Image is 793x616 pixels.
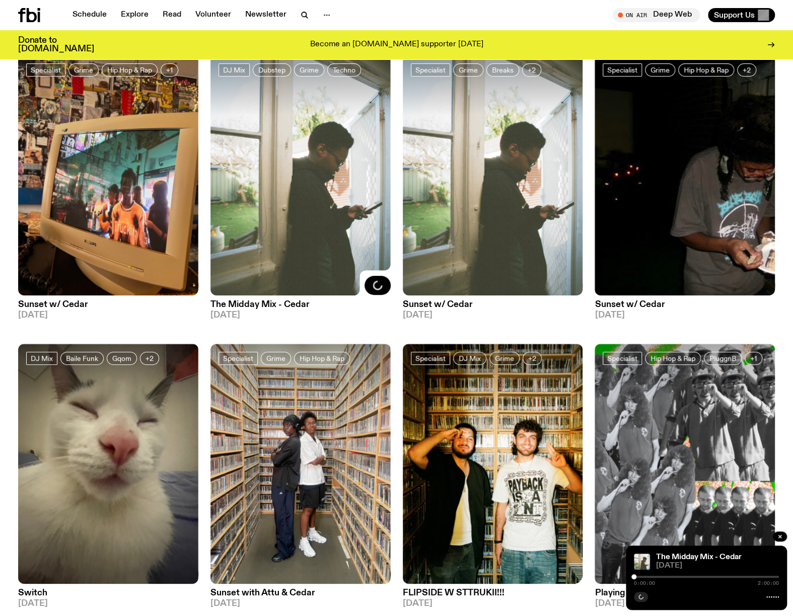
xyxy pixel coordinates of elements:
[492,66,514,74] span: Breaks
[223,355,253,362] span: Specialist
[210,599,391,608] span: [DATE]
[495,355,514,362] span: Grime
[18,599,198,608] span: [DATE]
[595,295,775,320] a: Sunset w/ Cedar[DATE]
[219,63,250,76] a: DJ Mix
[453,63,483,76] a: Grime
[403,584,583,608] a: FLIPSIDE W STTRUKII!!![DATE]
[656,562,779,570] span: [DATE]
[161,63,178,76] button: +1
[294,63,324,76] a: Grime
[411,63,450,76] a: Specialist
[310,40,483,49] p: Become an [DOMAIN_NAME] supporter [DATE]
[223,66,245,74] span: DJ Mix
[528,66,536,74] span: +2
[112,355,131,362] span: Gqom
[595,584,775,608] a: Playing The Blues: Part 3[DATE]
[403,599,583,608] span: [DATE]
[18,311,198,320] span: [DATE]
[411,352,450,365] a: Specialist
[68,63,99,76] a: Grime
[403,295,583,320] a: Sunset w/ Cedar[DATE]
[684,66,729,74] span: Hip Hop & Rap
[258,66,285,74] span: Dubstep
[210,584,391,608] a: Sunset with Attu & Cedar[DATE]
[189,8,237,22] a: Volunteer
[750,355,757,362] span: +1
[300,355,344,362] span: Hip Hop & Rap
[18,589,198,597] h3: Switch
[523,352,542,365] button: +2
[210,589,391,597] h3: Sunset with Attu & Cedar
[595,300,775,309] h3: Sunset w/ Cedar
[102,63,158,76] a: Hip Hop & Rap
[595,589,775,597] h3: Playing The Blues: Part 3
[704,352,742,365] a: PluggnB
[415,66,446,74] span: Specialist
[714,11,755,20] span: Support Us
[261,352,291,365] a: Grime
[18,36,94,53] h3: Donate to [DOMAIN_NAME]
[146,355,154,362] span: +2
[219,352,258,365] a: Specialist
[758,581,779,586] span: 2:00:00
[645,352,701,365] a: Hip Hop & Rap
[115,8,155,22] a: Explore
[651,66,670,74] span: Grime
[140,352,159,365] button: +2
[157,8,187,22] a: Read
[645,63,675,76] a: Grime
[403,311,583,320] span: [DATE]
[708,8,775,22] button: Support Us
[31,355,53,362] span: DJ Mix
[607,66,637,74] span: Specialist
[253,63,291,76] a: Dubstep
[528,355,536,362] span: +2
[66,355,98,362] span: Baile Funk
[403,589,583,597] h3: FLIPSIDE W STTRUKII!!!
[294,352,350,365] a: Hip Hop & Rap
[31,66,61,74] span: Specialist
[651,355,695,362] span: Hip Hop & Rap
[18,584,198,608] a: Switch[DATE]
[489,352,520,365] a: Grime
[18,295,198,320] a: Sunset w/ Cedar[DATE]
[210,295,391,320] a: The Midday Mix - Cedar[DATE]
[210,300,391,309] h3: The Midday Mix - Cedar
[595,311,775,320] span: [DATE]
[737,63,756,76] button: +2
[656,553,742,561] a: The Midday Mix - Cedar
[459,66,478,74] span: Grime
[26,63,65,76] a: Specialist
[166,66,173,74] span: +1
[743,66,751,74] span: +2
[486,63,519,76] a: Breaks
[603,352,642,365] a: Specialist
[415,355,446,362] span: Specialist
[107,66,152,74] span: Hip Hop & Rap
[266,355,285,362] span: Grime
[459,355,481,362] span: DJ Mix
[634,581,655,586] span: 0:00:00
[107,352,137,365] a: Gqom
[239,8,293,22] a: Newsletter
[327,63,361,76] a: Techno
[18,300,198,309] h3: Sunset w/ Cedar
[453,352,486,365] a: DJ Mix
[678,63,734,76] a: Hip Hop & Rap
[26,352,57,365] a: DJ Mix
[300,66,319,74] span: Grime
[607,355,637,362] span: Specialist
[745,352,762,365] button: +1
[613,8,700,22] button: On AirDeep Web
[403,300,583,309] h3: Sunset w/ Cedar
[709,355,736,362] span: PluggnB
[522,63,541,76] button: +2
[210,311,391,320] span: [DATE]
[333,66,355,74] span: Techno
[74,66,93,74] span: Grime
[595,599,775,608] span: [DATE]
[603,63,642,76] a: Specialist
[60,352,104,365] a: Baile Funk
[66,8,113,22] a: Schedule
